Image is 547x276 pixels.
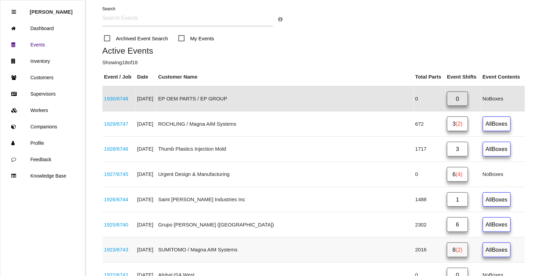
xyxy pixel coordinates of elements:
[135,187,157,212] td: [DATE]
[483,243,511,257] a: AllBoxes
[447,116,468,131] a: 3(2)
[481,86,525,111] td: No Boxes
[157,137,414,162] td: Thumb Plastics Injection Mold
[104,221,134,229] div: P703 PCBA
[414,137,445,162] td: 1717
[481,68,525,86] th: Event Contents
[447,92,468,106] a: 0
[104,34,168,43] span: Archived Event Search
[135,86,157,111] td: [DATE]
[414,187,445,212] td: 1488
[483,116,511,131] a: AllBoxes
[0,151,85,168] a: Feedback
[157,162,414,187] td: Urgent Design & Manufacturing
[414,212,445,237] td: 2302
[104,95,134,103] div: 6576306022
[102,68,135,86] th: Event / Job
[104,196,134,204] div: 68483788AE KNL
[0,119,85,135] a: Companions
[135,111,157,137] td: [DATE]
[0,168,85,184] a: Knowledge Base
[0,102,85,119] a: Workers
[135,162,157,187] td: [DATE]
[447,167,468,182] a: 6(4)
[414,237,445,263] td: 2016
[135,137,157,162] td: [DATE]
[0,37,85,53] a: Events
[102,11,273,26] input: Search Events
[483,217,511,232] a: AllBoxes
[102,6,115,12] label: Search
[12,4,16,20] div: Close
[414,162,445,187] td: 0
[135,237,157,263] td: [DATE]
[104,170,134,178] div: Space X Parts
[104,121,128,127] a: 1929/6747
[447,192,468,207] a: 1
[178,34,214,43] span: My Events
[445,68,481,86] th: Event Shifts
[0,86,85,102] a: Supervisors
[104,247,128,252] a: 1923/6743
[0,20,85,37] a: Dashboard
[414,68,445,86] th: Total Parts
[104,120,134,128] div: 68425775AD
[157,212,414,237] td: Grupo [PERSON_NAME] ([GEOGRAPHIC_DATA])
[102,46,525,55] h5: Active Events
[135,68,157,86] th: Date
[456,121,463,127] span: (2)
[104,96,128,101] a: 1930/6748
[104,246,134,254] div: 68343526AB
[456,247,463,253] span: (2)
[157,237,414,263] td: SUMITOMO / Magna AIM Systems
[414,86,445,111] td: 0
[157,68,414,86] th: Customer Name
[30,4,73,15] p: Rosie Blandino
[483,192,511,207] a: AllBoxes
[135,212,157,237] td: [DATE]
[481,162,525,187] td: No Boxes
[0,69,85,86] a: Customers
[102,59,525,67] p: Showing 18 of 18
[104,145,134,153] div: 2011010AB / 2008002AB / 2009006AB
[447,142,468,156] a: 3
[157,187,414,212] td: Saint [PERSON_NAME] Industries Inc
[104,146,128,152] a: 1928/6746
[104,171,128,177] a: 1927/6745
[0,135,85,151] a: Profile
[104,222,128,227] a: 1925/6740
[0,53,85,69] a: Inventory
[447,217,468,232] a: 6
[456,171,463,177] span: (4)
[483,142,511,156] a: AllBoxes
[157,86,414,111] td: EP OEM PARTS / EP GROUP
[278,16,283,22] a: Search Info
[447,243,468,257] a: 8(2)
[414,111,445,137] td: 672
[157,111,414,137] td: ROCHLING / Magna AIM Systems
[104,196,128,202] a: 1926/6744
